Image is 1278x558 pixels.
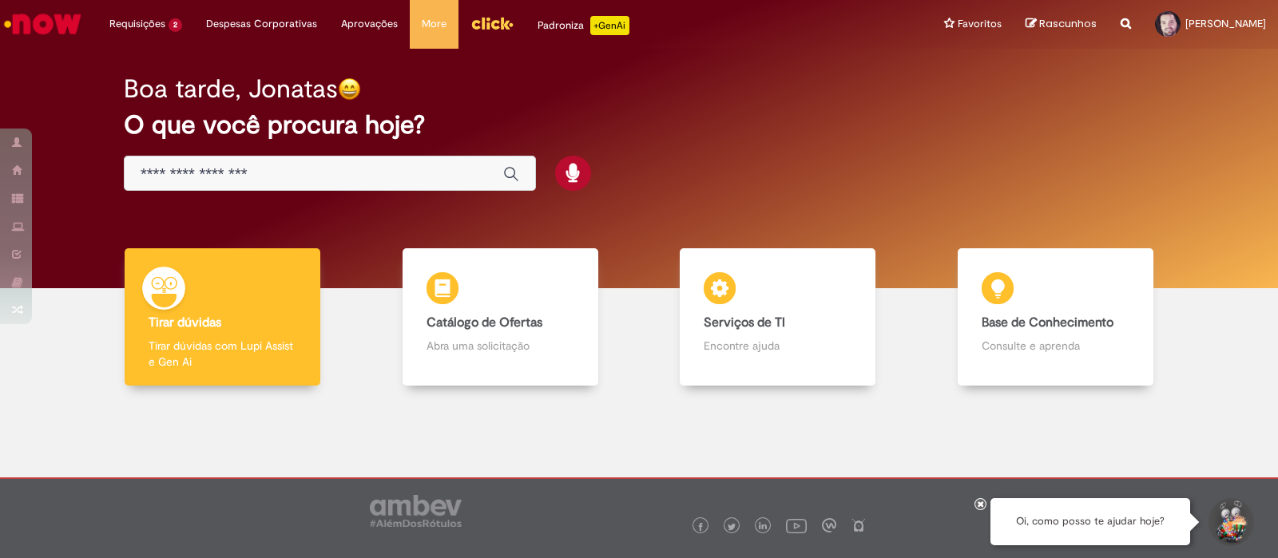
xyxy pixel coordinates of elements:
[759,522,767,532] img: logo_footer_linkedin.png
[338,77,361,101] img: happy-face.png
[149,315,221,330] b: Tirar dúvidas
[538,16,629,35] div: Padroniza
[1039,16,1097,31] span: Rascunhos
[422,16,447,32] span: More
[851,518,866,532] img: logo_footer_naosei.png
[1206,498,1254,546] button: Iniciar Conversa de Suporte
[427,315,542,330] b: Catálogo de Ofertas
[109,16,165,32] span: Requisições
[982,338,1129,354] p: Consulte e aprenda
[169,18,182,32] span: 2
[206,16,317,32] span: Despesas Corporativas
[84,248,362,386] a: Tirar dúvidas Tirar dúvidas com Lupi Assist e Gen Ai
[124,75,338,103] h2: Boa tarde, Jonatas
[786,515,807,536] img: logo_footer_youtube.png
[427,338,574,354] p: Abra uma solicitação
[822,518,836,532] img: logo_footer_workplace.png
[470,11,514,35] img: click_logo_yellow_360x200.png
[149,338,296,370] p: Tirar dúvidas com Lupi Assist e Gen Ai
[982,315,1113,330] b: Base de Conhecimento
[370,495,462,527] img: logo_footer_ambev_rotulo_gray.png
[958,16,1002,32] span: Favoritos
[341,16,398,32] span: Aprovações
[639,248,917,386] a: Serviços de TI Encontre ajuda
[990,498,1190,545] div: Oi, como posso te ajudar hoje?
[697,523,704,531] img: logo_footer_facebook.png
[362,248,640,386] a: Catálogo de Ofertas Abra uma solicitação
[2,8,84,40] img: ServiceNow
[1185,17,1266,30] span: [PERSON_NAME]
[1026,17,1097,32] a: Rascunhos
[917,248,1195,386] a: Base de Conhecimento Consulte e aprenda
[728,523,736,531] img: logo_footer_twitter.png
[590,16,629,35] p: +GenAi
[704,315,785,330] b: Serviços de TI
[124,111,1154,139] h2: O que você procura hoje?
[704,338,851,354] p: Encontre ajuda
